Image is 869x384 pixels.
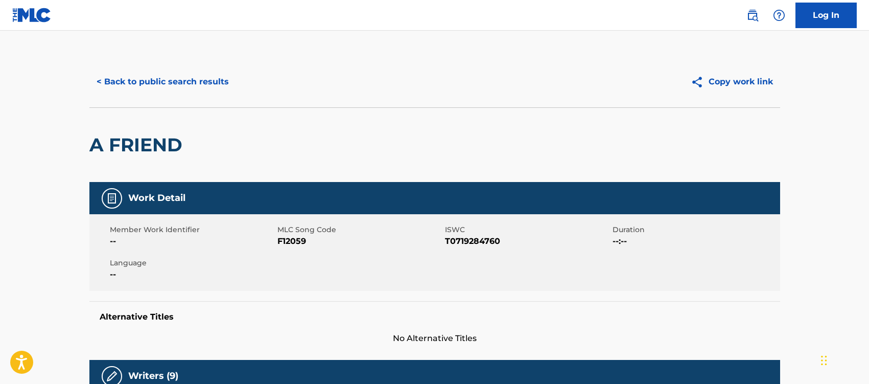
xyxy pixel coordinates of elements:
a: Log In [795,3,857,28]
span: -- [110,268,275,281]
span: F12059 [277,235,442,247]
button: Copy work link [684,69,780,95]
img: Writers [106,370,118,382]
span: -- [110,235,275,247]
div: Help [769,5,789,26]
span: No Alternative Titles [89,332,780,345]
h5: Work Detail [128,192,185,204]
img: search [746,9,759,21]
iframe: Chat Widget [818,335,869,384]
a: Public Search [742,5,763,26]
div: Drag [821,345,827,376]
img: Work Detail [106,192,118,205]
span: MLC Song Code [277,224,442,235]
h5: Alternative Titles [100,312,770,322]
h5: Writers (9) [128,370,178,382]
span: Duration [613,224,778,235]
span: ISWC [445,224,610,235]
span: --:-- [613,235,778,247]
span: Language [110,258,275,268]
button: < Back to public search results [89,69,236,95]
img: help [773,9,785,21]
span: Member Work Identifier [110,224,275,235]
img: MLC Logo [12,8,52,22]
h2: A FRIEND [89,133,187,156]
span: T0719284760 [445,235,610,247]
img: Copy work link [691,76,709,88]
